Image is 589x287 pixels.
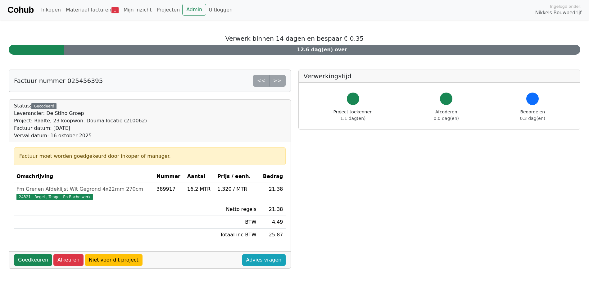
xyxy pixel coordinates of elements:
span: 1.1 dag(en) [340,116,365,121]
div: 12.6 dag(en) over [64,45,580,55]
div: Afcoderen [434,109,459,122]
a: Mijn inzicht [121,4,154,16]
td: Totaal inc BTW [215,229,259,241]
a: Inkopen [39,4,63,16]
a: Afkeuren [53,254,84,266]
div: Factuur moet worden goedgekeurd door inkoper of manager. [19,153,280,160]
th: Prijs / eenh. [215,170,259,183]
a: Uitloggen [206,4,235,16]
a: Projecten [154,4,182,16]
td: BTW [215,216,259,229]
span: 1 [111,7,119,13]
td: 389917 [154,183,185,203]
div: Leverancier: De Stiho Groep [14,110,147,117]
a: Materiaal facturen1 [63,4,121,16]
a: Fm Grenen Afdeklijst Wit Gegrond 4x22mm 270cm24321 - Regel-, Tengel- En Rachelwerk [16,185,152,200]
h5: Verwerkingstijd [304,72,575,80]
a: Cohub [7,2,34,17]
div: Status: [14,102,147,139]
div: Gecodeerd [31,103,57,109]
div: Beoordelen [520,109,545,122]
div: Factuur datum: [DATE] [14,125,147,132]
span: Nikkels Bouwbedrijf [535,9,582,16]
th: Aantal [185,170,215,183]
a: Admin [182,4,206,16]
span: 0.3 dag(en) [520,116,545,121]
td: 25.87 [259,229,286,241]
div: 16.2 MTR [187,185,212,193]
div: Project toekennen [333,109,373,122]
td: 4.49 [259,216,286,229]
a: Niet voor dit project [85,254,143,266]
div: Project: Raalte, 23 koopwon. Douma locatie (210062) [14,117,147,125]
div: 1.320 / MTR [217,185,256,193]
td: 21.38 [259,183,286,203]
a: Advies vragen [242,254,286,266]
td: Netto regels [215,203,259,216]
span: 24321 - Regel-, Tengel- En Rachelwerk [16,194,93,200]
h5: Verwerk binnen 14 dagen en bespaar € 0,35 [9,35,580,42]
span: Ingelogd onder: [550,3,582,9]
h5: Factuur nummer 025456395 [14,77,103,84]
td: 21.38 [259,203,286,216]
span: 0.0 dag(en) [434,116,459,121]
th: Nummer [154,170,185,183]
div: Fm Grenen Afdeklijst Wit Gegrond 4x22mm 270cm [16,185,152,193]
th: Bedrag [259,170,286,183]
a: Goedkeuren [14,254,52,266]
div: Verval datum: 16 oktober 2025 [14,132,147,139]
th: Omschrijving [14,170,154,183]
